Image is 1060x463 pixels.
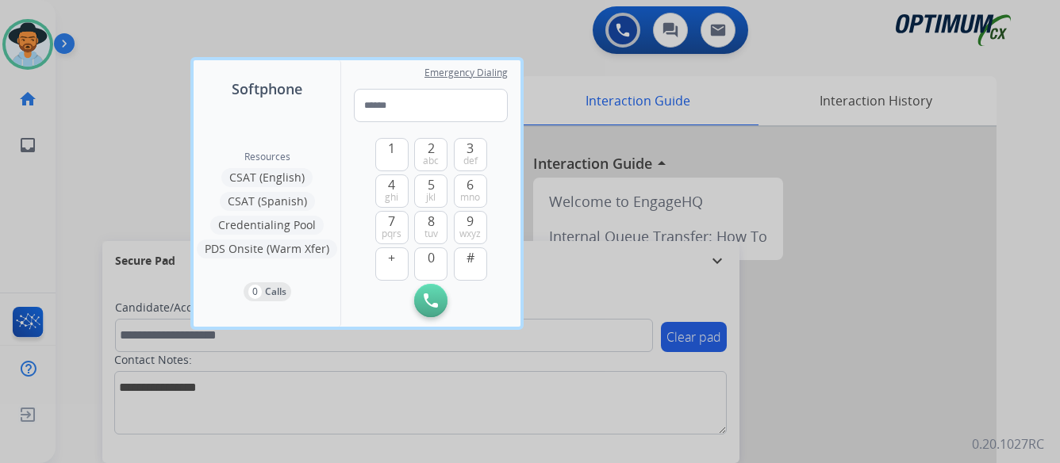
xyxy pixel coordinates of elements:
button: + [375,247,409,281]
button: CSAT (English) [221,168,313,187]
p: Calls [265,285,286,299]
button: 2abc [414,138,447,171]
button: 5jkl [414,174,447,208]
button: CSAT (Spanish) [220,192,315,211]
button: 7pqrs [375,211,409,244]
span: 5 [428,175,435,194]
button: 9wxyz [454,211,487,244]
button: Credentialing Pool [210,216,324,235]
span: tuv [424,228,438,240]
span: 9 [467,212,474,231]
button: # [454,247,487,281]
span: abc [423,155,439,167]
button: 8tuv [414,211,447,244]
span: 7 [388,212,395,231]
button: 0 [414,247,447,281]
button: PDS Onsite (Warm Xfer) [197,239,337,258]
img: call-button [424,293,438,308]
button: 6mno [454,174,487,208]
span: pqrs [382,228,401,240]
span: 4 [388,175,395,194]
span: 0 [428,248,435,267]
span: Resources [244,151,290,163]
span: 2 [428,139,435,158]
span: 3 [467,139,474,158]
span: ghi [385,191,398,204]
span: jkl [426,191,436,204]
span: Softphone [232,78,302,100]
button: 3def [454,138,487,171]
span: wxyz [459,228,481,240]
span: Emergency Dialing [424,67,508,79]
button: 1 [375,138,409,171]
span: + [388,248,395,267]
span: 6 [467,175,474,194]
button: 4ghi [375,174,409,208]
button: 0Calls [244,282,291,301]
span: 1 [388,139,395,158]
span: 8 [428,212,435,231]
p: 0.20.1027RC [972,434,1044,453]
span: def [463,155,478,167]
span: mno [460,191,480,204]
p: 0 [248,285,262,299]
span: # [467,248,474,267]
